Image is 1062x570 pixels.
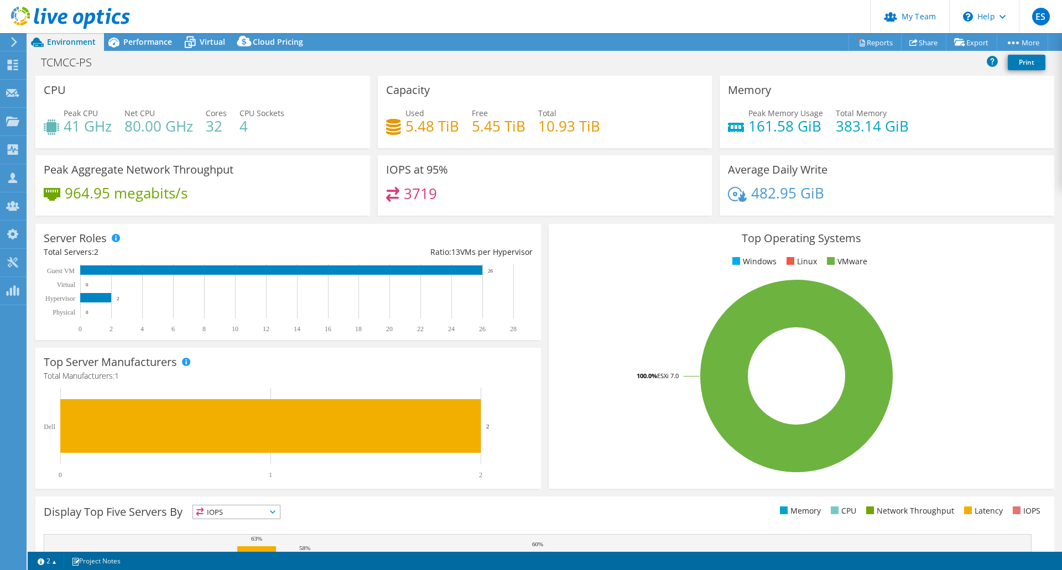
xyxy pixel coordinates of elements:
[30,554,64,568] a: 2
[86,310,88,315] text: 0
[728,84,771,96] h3: Memory
[44,423,55,431] text: Dell
[44,356,177,368] h3: Top Server Manufacturers
[417,325,424,333] text: 22
[963,12,973,22] svg: \n
[1010,505,1040,517] li: IOPS
[510,325,517,333] text: 28
[45,295,75,302] text: Hypervisor
[86,282,88,287] text: 0
[206,108,227,118] span: Cores
[47,267,75,275] text: Guest VM
[202,325,206,333] text: 8
[64,120,112,132] h4: 41 GHz
[836,108,887,118] span: Total Memory
[557,232,1046,244] h3: Top Operating Systems
[94,247,98,257] span: 2
[751,187,824,199] h4: 482.95 GiB
[828,505,856,517] li: CPU
[848,34,902,51] a: Reports
[997,34,1048,51] a: More
[47,36,96,47] span: Environment
[123,36,172,47] span: Performance
[44,232,107,244] h3: Server Roles
[405,120,459,132] h4: 5.48 TiB
[57,281,76,289] text: Virtual
[961,505,1003,517] li: Latency
[488,268,493,274] text: 26
[1008,55,1045,70] a: Print
[65,187,188,199] h4: 964.95 megabits/s
[479,325,486,333] text: 26
[299,545,310,551] text: 58%
[901,34,946,51] a: Share
[836,120,909,132] h4: 383.14 GiB
[448,325,455,333] text: 24
[263,325,269,333] text: 12
[44,246,288,258] div: Total Servers:
[532,541,543,547] text: 60%
[777,505,821,517] li: Memory
[863,505,954,517] li: Network Throughput
[486,423,490,430] text: 2
[355,325,362,333] text: 18
[748,120,823,132] h4: 161.58 GiB
[36,56,109,69] h1: TCMCC-PS
[124,108,155,118] span: Net CPU
[288,246,533,258] div: Ratio: VMs per Hypervisor
[44,164,233,176] h3: Peak Aggregate Network Throughput
[64,554,128,568] a: Project Notes
[253,36,303,47] span: Cloud Pricing
[44,84,66,96] h3: CPU
[114,370,119,381] span: 1
[730,255,777,268] li: Windows
[64,108,98,118] span: Peak CPU
[538,120,600,132] h4: 10.93 TiB
[538,108,556,118] span: Total
[269,471,272,479] text: 1
[824,255,867,268] li: VMware
[206,120,227,132] h4: 32
[232,325,238,333] text: 10
[386,164,448,176] h3: IOPS at 95%
[117,296,119,301] text: 2
[472,108,488,118] span: Free
[140,325,144,333] text: 4
[784,255,817,268] li: Linux
[44,370,533,382] h4: Total Manufacturers:
[386,325,393,333] text: 20
[451,247,460,257] span: 13
[404,187,437,200] h4: 3719
[325,325,331,333] text: 16
[472,120,525,132] h4: 5.45 TiB
[79,325,82,333] text: 0
[405,108,424,118] span: Used
[386,84,430,96] h3: Capacity
[59,471,62,479] text: 0
[728,164,827,176] h3: Average Daily Write
[53,308,75,316] text: Physical
[251,535,262,542] text: 63%
[200,36,225,47] span: Virtual
[479,471,482,479] text: 2
[193,505,280,519] span: IOPS
[946,34,997,51] a: Export
[657,372,679,380] tspan: ESXi 7.0
[1032,8,1050,25] span: ES
[748,108,823,118] span: Peak Memory Usage
[637,372,657,380] tspan: 100.0%
[294,325,300,333] text: 14
[110,325,113,333] text: 2
[171,325,175,333] text: 6
[124,120,193,132] h4: 80.00 GHz
[240,108,284,118] span: CPU Sockets
[240,120,284,132] h4: 4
